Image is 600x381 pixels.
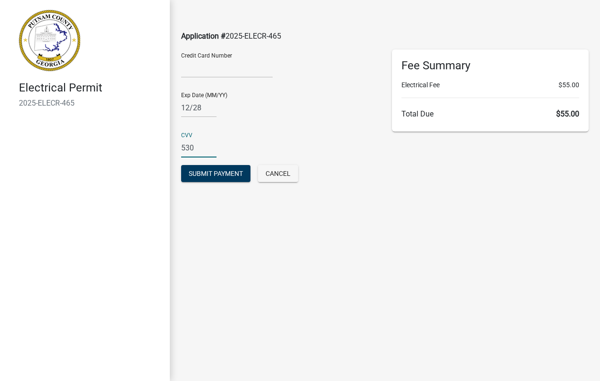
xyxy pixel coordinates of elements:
[189,170,243,177] span: Submit Payment
[225,32,281,41] span: 2025-ELECR-465
[401,109,579,118] h6: Total Due
[19,81,162,95] h4: Electrical Permit
[181,165,250,182] button: Submit Payment
[401,80,579,90] li: Electrical Fee
[181,53,232,58] label: Credit Card Number
[258,165,298,182] button: Cancel
[266,170,291,177] span: Cancel
[401,59,579,73] h6: Fee Summary
[181,32,225,41] span: Application #
[19,99,162,108] h6: 2025-ELECR-465
[558,80,579,90] span: $55.00
[19,10,80,71] img: Putnam County, Georgia
[556,109,579,118] span: $55.00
